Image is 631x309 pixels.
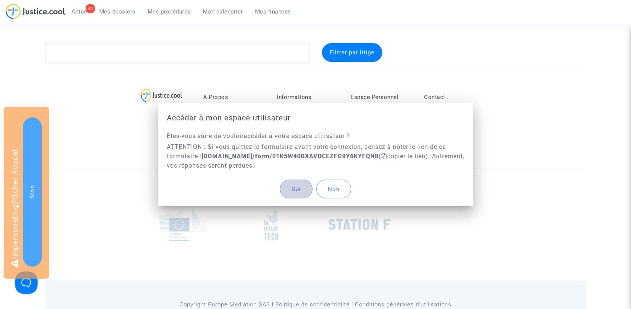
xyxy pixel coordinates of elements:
button: Non [316,180,351,198]
img: logo-lg.svg [141,88,183,102]
img: jc-logo.svg [6,4,65,19]
span: Oui [291,186,301,192]
img: french_tech.png [264,209,278,241]
span: Non [328,186,340,192]
img: europe_commision.png [160,208,207,241]
img: stationf.png [329,219,391,230]
p: Espace Personnel [350,94,413,100]
span: copier le lien [381,153,426,160]
span: Mes finances [255,8,291,15]
p: Contact [424,94,486,100]
b: [DOMAIN_NAME]/form/01K5W40BXAVDCEZFG9Y6KYFQN8 [202,153,379,160]
div: 34 [86,4,95,13]
span: Etes-vous sûr·e de vouloir [167,132,244,139]
span: Actus [71,8,87,15]
span: Mes dossiers [99,8,136,15]
h1: Accéder à mon espace utilisateur [167,112,464,124]
span: Mes procédures [148,8,191,15]
span: accéder à votre espace utilisateur ? [244,132,350,139]
p: Informations [277,94,339,100]
span: Mon calendrier [203,8,243,15]
span: ATTENTION : Si vous quittez le formulaire avant votre connexion, pensez à noter le lien de ce for... [167,143,464,169]
span: Stop [29,185,36,198]
span: Filtrer par litige [330,49,374,56]
div: Impersonating [4,107,49,279]
iframe: Help Scout Beacon - Open [15,271,38,294]
p: À Propos [203,94,266,100]
button: Oui [280,180,312,198]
